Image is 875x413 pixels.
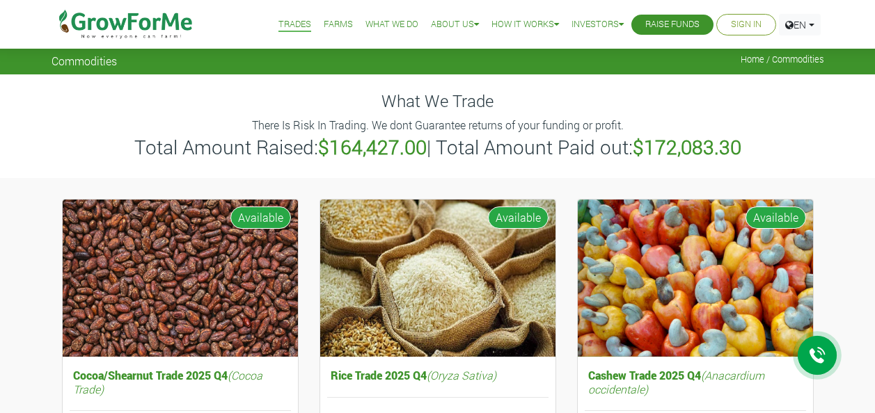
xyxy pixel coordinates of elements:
[278,17,311,32] a: Trades
[741,54,824,65] span: Home / Commodities
[230,206,291,229] span: Available
[324,17,353,32] a: Farms
[779,14,821,35] a: EN
[571,17,624,32] a: Investors
[488,206,549,229] span: Available
[731,17,762,32] a: Sign In
[52,54,117,67] span: Commodities
[70,365,291,398] h5: Cocoa/Shearnut Trade 2025 Q4
[746,206,806,229] span: Available
[320,200,555,357] img: growforme image
[578,200,813,357] img: growforme image
[431,17,479,32] a: About Us
[63,200,298,357] img: growforme image
[327,365,549,385] h5: Rice Trade 2025 Q4
[54,117,822,133] p: There Is Risk In Trading. We dont Guarantee returns of your funding or profit.
[365,17,418,32] a: What We Do
[52,91,824,111] h4: What We Trade
[318,134,427,160] b: $164,427.00
[588,368,764,396] i: (Anacardium occidentale)
[633,134,741,160] b: $172,083.30
[54,136,822,159] h3: Total Amount Raised: | Total Amount Paid out:
[645,17,700,32] a: Raise Funds
[585,365,806,398] h5: Cashew Trade 2025 Q4
[427,368,496,382] i: (Oryza Sativa)
[491,17,559,32] a: How it Works
[73,368,262,396] i: (Cocoa Trade)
